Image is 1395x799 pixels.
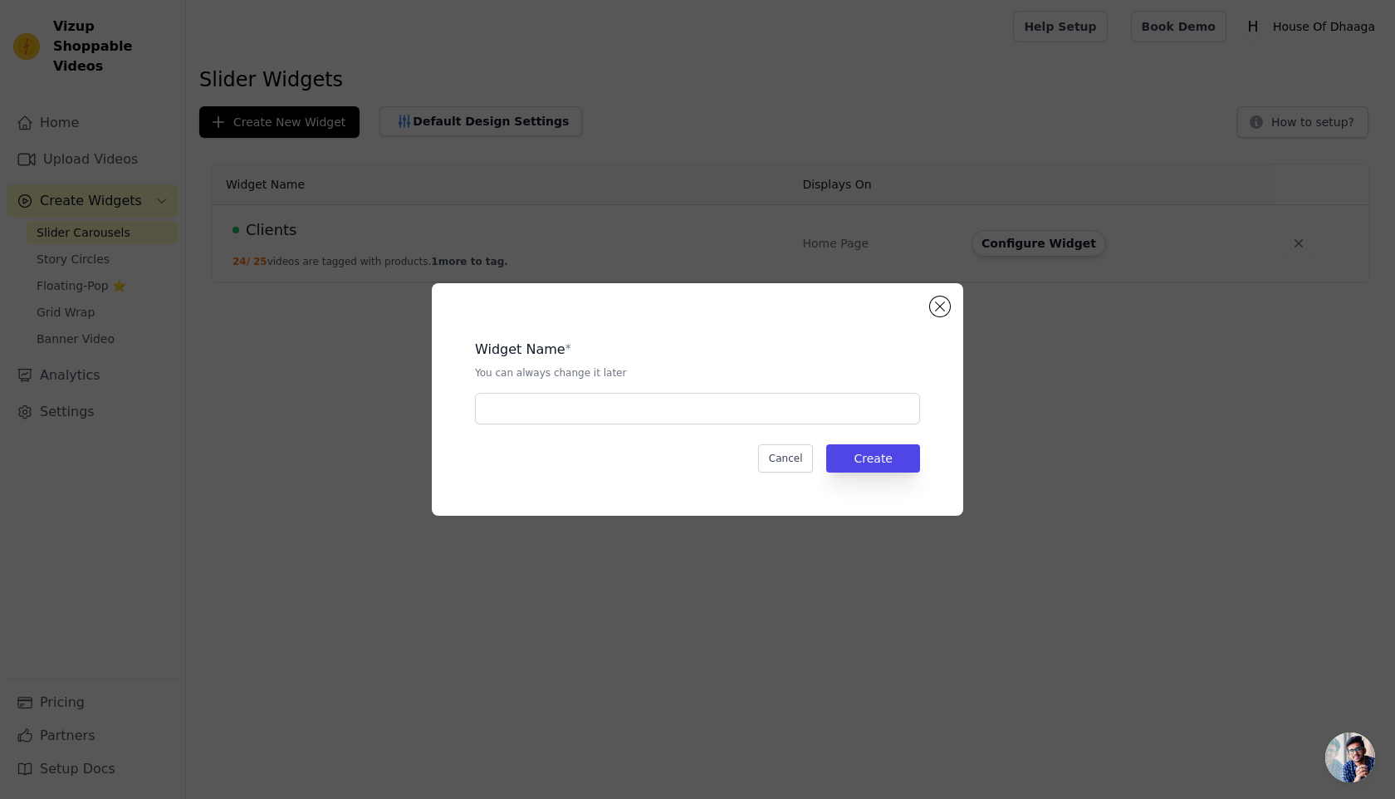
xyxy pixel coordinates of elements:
[826,444,920,473] button: Create
[930,297,950,316] button: Close modal
[475,366,920,380] p: You can always change it later
[475,340,565,360] legend: Widget Name
[1325,733,1375,782] div: Open chat
[758,444,814,473] button: Cancel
